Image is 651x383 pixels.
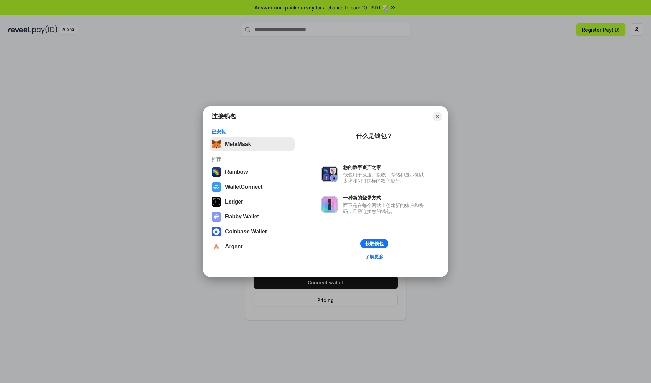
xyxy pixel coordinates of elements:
[365,241,384,247] div: 获取钱包
[212,139,221,149] img: svg+xml,%3Csvg%20fill%3D%22none%22%20height%3D%2233%22%20viewBox%3D%220%200%2035%2033%22%20width%...
[343,195,427,201] div: 一种新的登录方式
[210,210,295,224] button: Rabby Wallet
[212,129,293,135] div: 已安装
[212,212,221,222] img: svg+xml,%3Csvg%20xmlns%3D%22http%3A%2F%2Fwww.w3.org%2F2000%2Fsvg%22%20fill%3D%22none%22%20viewBox...
[212,227,221,236] img: svg+xml,%3Csvg%20width%3D%2228%22%20height%3D%2228%22%20viewBox%3D%220%200%2028%2028%22%20fill%3D...
[225,229,267,235] div: Coinbase Wallet
[212,112,236,120] h1: 连接钱包
[225,244,243,250] div: Argent
[212,182,221,192] img: svg+xml,%3Csvg%20width%3D%2228%22%20height%3D%2228%22%20viewBox%3D%220%200%2028%2028%22%20fill%3D...
[365,254,384,260] div: 了解更多
[343,202,427,214] div: 而不是在每个网站上创建新的账户和密码，只需连接您的钱包。
[225,214,259,220] div: Rabby Wallet
[210,180,295,194] button: WalletConnect
[343,172,427,184] div: 钱包用于发送、接收、存储和显示像以太坊和NFT这样的数字资产。
[225,199,243,205] div: Ledger
[225,169,248,175] div: Rainbow
[212,156,293,162] div: 推荐
[210,225,295,238] button: Coinbase Wallet
[356,132,393,140] div: 什么是钱包？
[343,164,427,170] div: 您的数字资产之家
[212,242,221,251] img: svg+xml,%3Csvg%20width%3D%2228%22%20height%3D%2228%22%20viewBox%3D%220%200%2028%2028%22%20fill%3D...
[360,239,388,248] button: 获取钱包
[212,167,221,177] img: svg+xml,%3Csvg%20width%3D%22120%22%20height%3D%22120%22%20viewBox%3D%220%200%20120%20120%22%20fil...
[210,165,295,179] button: Rainbow
[210,195,295,209] button: Ledger
[225,184,263,190] div: WalletConnect
[361,252,388,261] a: 了解更多
[321,196,338,213] img: svg+xml,%3Csvg%20xmlns%3D%22http%3A%2F%2Fwww.w3.org%2F2000%2Fsvg%22%20fill%3D%22none%22%20viewBox...
[212,197,221,207] img: svg+xml,%3Csvg%20xmlns%3D%22http%3A%2F%2Fwww.w3.org%2F2000%2Fsvg%22%20width%3D%2228%22%20height%3...
[321,166,338,182] img: svg+xml,%3Csvg%20xmlns%3D%22http%3A%2F%2Fwww.w3.org%2F2000%2Fsvg%22%20fill%3D%22none%22%20viewBox...
[210,240,295,253] button: Argent
[433,112,442,121] button: Close
[210,137,295,151] button: MetaMask
[225,141,251,147] div: MetaMask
